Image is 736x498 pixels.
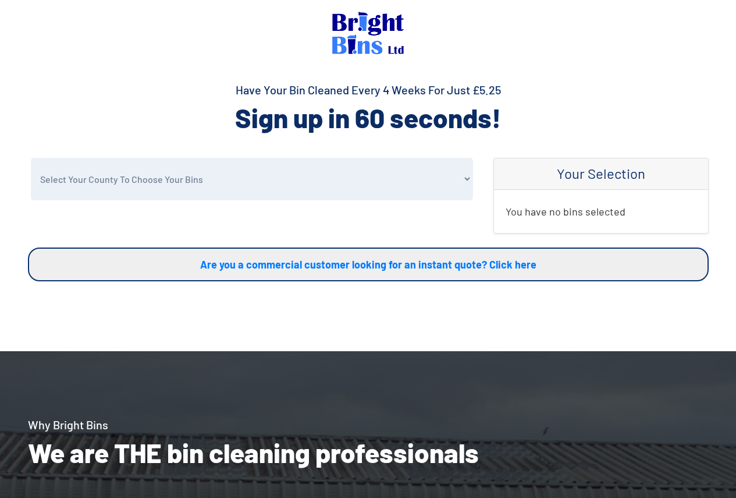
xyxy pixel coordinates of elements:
h4: Your Selection [506,165,696,182]
p: You have no bins selected [506,202,696,221]
h4: Have Your Bin Cleaned Every 4 Weeks For Just £5.25 [28,82,709,98]
h2: We are THE bin cleaning professionals [28,435,709,470]
h4: Why Bright Bins [28,416,709,433]
h2: Sign up in 60 seconds! [28,100,709,135]
a: Are you a commercial customer looking for an instant quote? Click here [28,248,709,281]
